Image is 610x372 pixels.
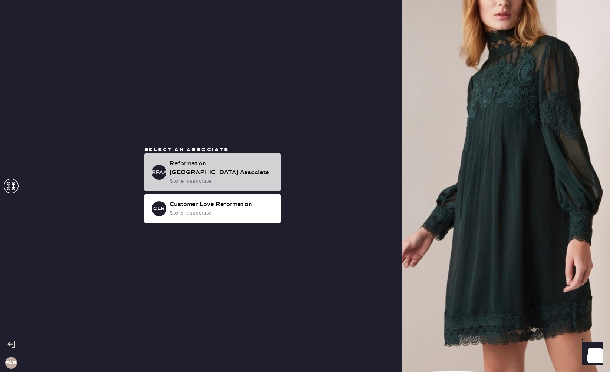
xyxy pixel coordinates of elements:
div: Customer Love Reformation [169,200,275,209]
h3: CLR [153,206,165,211]
h3: RPAA [152,170,166,175]
iframe: Front Chat [575,339,607,371]
span: Select an associate [144,146,229,153]
h3: PAR [5,360,17,365]
div: store_associate [169,209,275,217]
div: store_associate [169,177,275,185]
div: Reformation [GEOGRAPHIC_DATA] Associate [169,159,275,177]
